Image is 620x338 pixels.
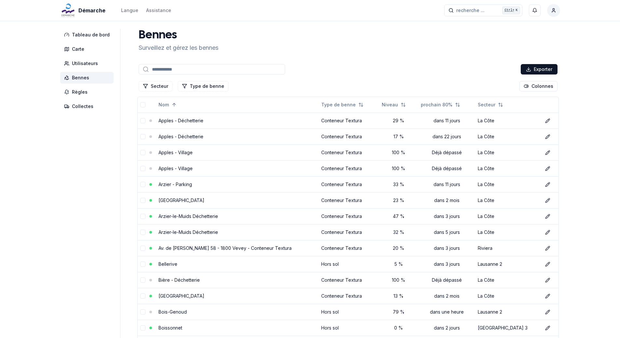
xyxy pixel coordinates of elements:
[140,214,145,219] button: select-row
[475,288,540,304] td: La Côte
[475,208,540,224] td: La Côte
[317,100,367,110] button: Not sorted. Click to sort ascending.
[319,304,379,320] td: Hors sol
[382,133,416,140] div: 17 %
[72,74,89,81] span: Bennes
[60,7,108,14] a: Démarche
[60,58,116,69] a: Utilisateurs
[72,32,110,38] span: Tableau de bord
[382,245,416,251] div: 20 %
[382,277,416,283] div: 100 %
[475,304,540,320] td: Lausanne 2
[72,60,98,67] span: Utilisateurs
[158,118,203,123] a: Apples - Déchetterie
[158,293,204,299] a: [GEOGRAPHIC_DATA]
[158,229,218,235] a: Arzier-le-Muids Déchetterie
[319,288,379,304] td: Conteneur Textura
[140,134,145,139] button: select-row
[158,150,193,155] a: Apples - Village
[72,46,84,52] span: Carte
[475,192,540,208] td: La Côte
[158,166,193,171] a: Apples - Village
[158,309,187,315] a: Bois-Genoud
[146,7,171,14] a: Assistance
[421,245,473,251] div: dans 3 jours
[421,101,452,108] span: prochain 80%
[475,272,540,288] td: La Côte
[382,101,398,108] span: Niveau
[140,166,145,171] button: select-row
[382,229,416,236] div: 32 %
[319,224,379,240] td: Conteneur Textura
[382,117,416,124] div: 29 %
[519,81,558,91] button: Cocher les colonnes
[60,43,116,55] a: Carte
[475,160,540,176] td: La Côte
[140,325,145,331] button: select-row
[417,100,464,110] button: Not sorted. Click to sort ascending.
[421,149,473,156] div: Déjà dépassé
[421,117,473,124] div: dans 11 jours
[158,213,218,219] a: Arzier-le-Muids Déchetterie
[158,325,182,331] a: Boissonnet
[158,197,204,203] a: [GEOGRAPHIC_DATA]
[475,240,540,256] td: Riviera
[319,320,379,336] td: Hors sol
[319,144,379,160] td: Conteneur Textura
[78,7,105,14] span: Démarche
[421,165,473,172] div: Déjà dépassé
[475,256,540,272] td: Lausanne 2
[60,29,116,41] a: Tableau de bord
[421,277,473,283] div: Déjà dépassé
[421,197,473,204] div: dans 2 mois
[319,160,379,176] td: Conteneur Textura
[421,293,473,299] div: dans 2 mois
[139,81,172,91] button: Filtrer les lignes
[321,101,356,108] span: Type de benne
[475,128,540,144] td: La Côte
[474,100,507,110] button: Not sorted. Click to sort ascending.
[140,246,145,251] button: select-row
[140,150,145,155] button: select-row
[378,100,410,110] button: Not sorted. Click to sort ascending.
[382,165,416,172] div: 100 %
[444,5,522,16] button: recherche ...Ctrl+K
[475,176,540,192] td: La Côte
[319,208,379,224] td: Conteneur Textura
[140,182,145,187] button: select-row
[382,213,416,220] div: 47 %
[382,149,416,156] div: 100 %
[60,86,116,98] a: Règles
[121,7,138,14] button: Langue
[475,320,540,336] td: [GEOGRAPHIC_DATA] 3
[139,43,218,52] p: Surveillez et gérez les bennes
[155,100,181,110] button: Sorted ascending. Click to sort descending.
[382,309,416,315] div: 79 %
[319,272,379,288] td: Conteneur Textura
[475,113,540,128] td: La Côte
[421,309,473,315] div: dans une heure
[478,101,495,108] span: Secteur
[382,293,416,299] div: 13 %
[421,325,473,331] div: dans 2 jours
[456,7,485,14] span: recherche ...
[140,118,145,123] button: select-row
[421,181,473,188] div: dans 11 jours
[139,29,218,42] h1: Bennes
[158,182,192,187] a: Arzier - Parking
[140,309,145,315] button: select-row
[382,261,416,267] div: 5 %
[319,128,379,144] td: Conteneur Textura
[521,64,558,74] button: Exporter
[319,240,379,256] td: Conteneur Textura
[72,103,93,110] span: Collectes
[382,325,416,331] div: 0 %
[158,134,203,139] a: Apples - Déchetterie
[60,72,116,84] a: Bennes
[421,261,473,267] div: dans 3 jours
[140,102,145,107] button: select-all
[158,245,292,251] a: Av. de [PERSON_NAME] 58 - 1800 Vevey - Conteneur Textura
[158,261,177,267] a: Bellerive
[60,3,76,18] img: Démarche Logo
